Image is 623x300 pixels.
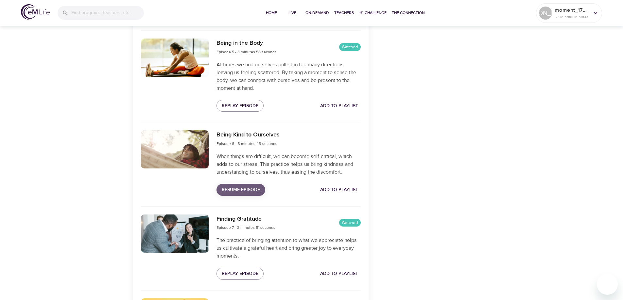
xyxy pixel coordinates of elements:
span: Replay Episode [222,102,258,110]
p: When things are difficult, we can become self-critical, which adds to our stress. This practice h... [216,152,360,176]
span: 1% Challenge [359,9,387,16]
span: Replay Episode [222,270,258,278]
span: Resume Episode [222,186,260,194]
button: Resume Episode [216,184,265,196]
p: moment_1746717572 [555,6,589,14]
span: Live [285,9,300,16]
span: Add to Playlist [320,186,358,194]
h6: Finding Gratitude [216,214,275,224]
span: Home [264,9,279,16]
input: Find programs, teachers, etc... [71,6,144,20]
button: Add to Playlist [318,268,361,280]
button: Add to Playlist [318,100,361,112]
p: The practice of bringing attention to what we appreciate helps us cultivate a grateful heart and ... [216,236,360,260]
p: 52 Mindful Minutes [555,14,589,20]
span: Teachers [334,9,354,16]
h6: Being Kind to Ourselves [216,130,280,140]
div: [PERSON_NAME] [539,7,552,20]
span: Episode 6 - 3 minutes 46 seconds [216,141,277,146]
iframe: Button to launch messaging window [597,274,618,295]
button: Add to Playlist [318,184,361,196]
p: At times we find ourselves pulled in too many directions leaving us feeling scattered. By taking ... [216,61,360,92]
button: Replay Episode [216,268,264,280]
span: Watched [339,220,361,226]
img: logo [21,4,50,20]
span: Episode 5 - 3 minutes 58 seconds [216,49,277,55]
span: Episode 7 - 2 minutes 51 seconds [216,225,275,230]
span: Watched [339,44,361,50]
span: Add to Playlist [320,270,358,278]
span: Add to Playlist [320,102,358,110]
button: Replay Episode [216,100,264,112]
span: On-Demand [305,9,329,16]
h6: Being in the Body [216,39,277,48]
span: The Connection [392,9,424,16]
